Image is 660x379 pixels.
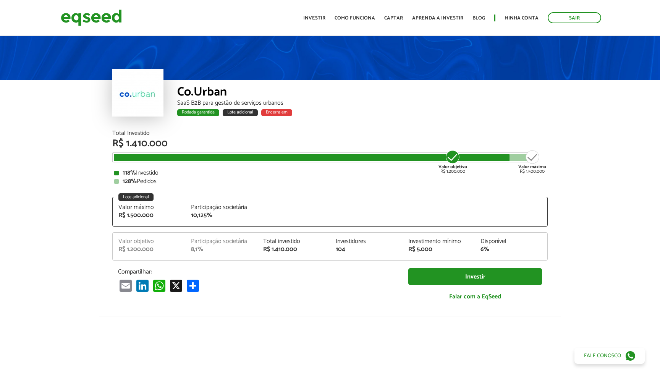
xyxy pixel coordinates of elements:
[191,204,252,211] div: Participação societária
[408,246,469,253] div: R$ 5.000
[548,12,601,23] a: Sair
[480,246,542,253] div: 6%
[408,289,542,304] a: Falar com a EqSeed
[112,139,548,149] div: R$ 1.410.000
[114,170,546,176] div: Investido
[118,279,133,292] a: Email
[177,86,548,100] div: Co.Urban
[384,16,403,21] a: Captar
[336,246,397,253] div: 104
[438,149,467,174] div: R$ 1.200.000
[61,8,122,28] img: EqSeed
[118,204,180,211] div: Valor máximo
[263,246,324,253] div: R$ 1.410.000
[118,193,154,201] div: Lote adicional
[261,109,292,116] div: Encerra em
[123,176,137,186] strong: 128%
[505,16,539,21] a: Minha conta
[152,279,167,292] a: WhatsApp
[518,149,546,174] div: R$ 1.500.000
[118,246,180,253] div: R$ 1.200.000
[118,238,180,245] div: Valor objetivo
[112,130,548,136] div: Total Investido
[177,109,219,116] div: Rodada garantida
[223,109,258,116] div: Lote adicional
[412,16,463,21] a: Aprenda a investir
[408,268,542,285] a: Investir
[191,212,252,219] div: 10,125%
[336,238,397,245] div: Investidores
[135,279,150,292] a: LinkedIn
[114,178,546,185] div: Pedidos
[118,268,397,275] p: Compartilhar:
[408,238,469,245] div: Investimento mínimo
[480,238,542,245] div: Disponível
[472,16,485,21] a: Blog
[574,348,645,364] a: Fale conosco
[123,168,136,178] strong: 118%
[168,279,184,292] a: X
[303,16,325,21] a: Investir
[177,100,548,106] div: SaaS B2B para gestão de serviços urbanos
[518,163,546,170] strong: Valor máximo
[118,212,180,219] div: R$ 1.500.000
[185,279,201,292] a: Share
[191,238,252,245] div: Participação societária
[263,238,324,245] div: Total investido
[335,16,375,21] a: Como funciona
[438,163,467,170] strong: Valor objetivo
[191,246,252,253] div: 8,1%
